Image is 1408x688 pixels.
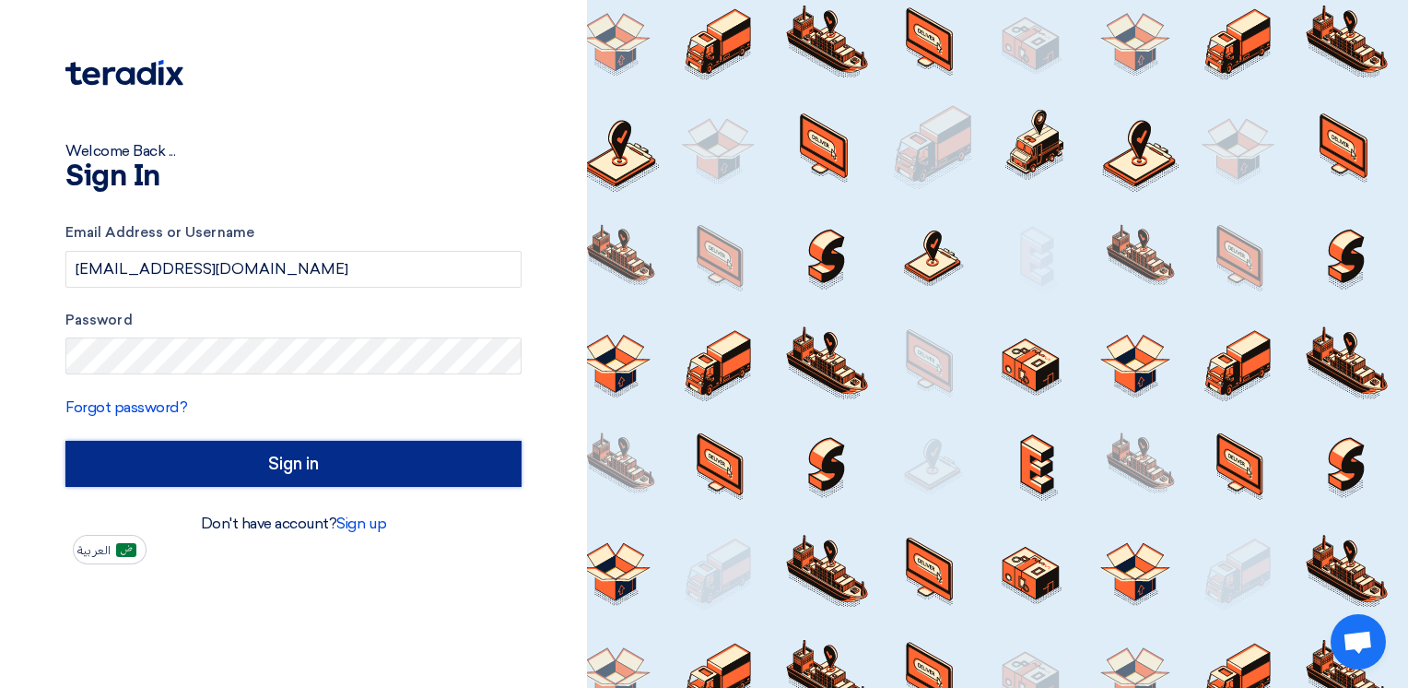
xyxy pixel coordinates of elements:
div: Open chat [1331,614,1386,670]
div: Don't have account? [65,513,522,535]
img: ar-AR.png [116,543,136,557]
a: Sign up [336,515,386,532]
a: Forgot password? [65,398,187,416]
label: Password [65,310,522,331]
div: Welcome Back ... [65,140,522,162]
span: العربية [77,544,111,557]
button: العربية [73,535,147,564]
label: Email Address or Username [65,222,522,243]
input: Sign in [65,441,522,487]
input: Enter your business email or username [65,251,522,288]
h1: Sign In [65,162,522,192]
img: Teradix logo [65,60,183,86]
